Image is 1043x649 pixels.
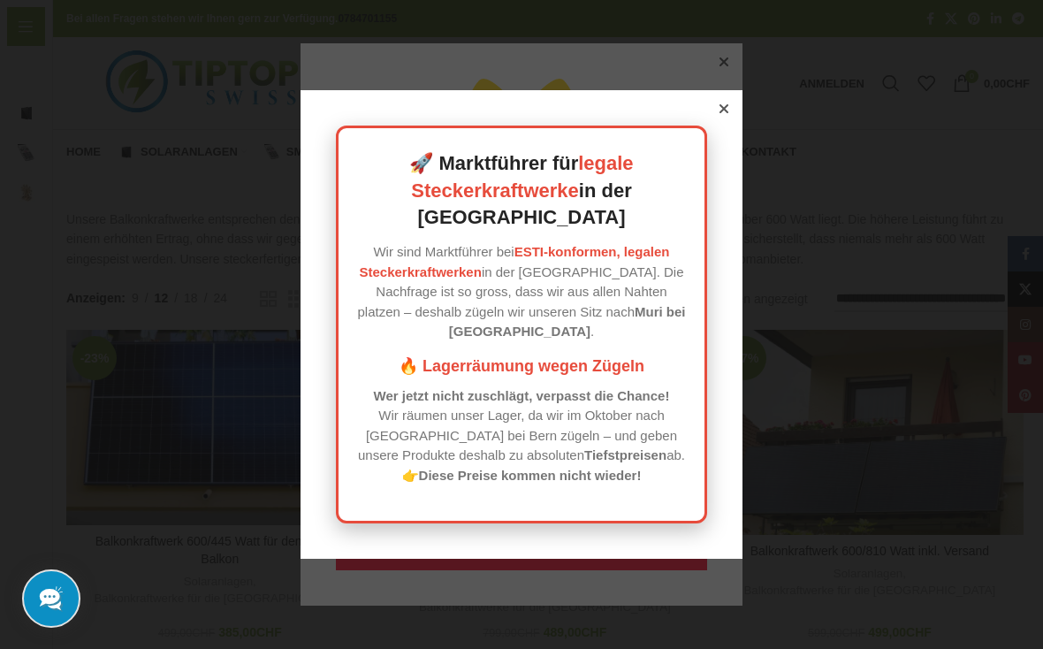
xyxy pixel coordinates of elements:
[359,244,669,279] a: ESTI-konformen, legalen Steckerkraftwerken
[411,152,633,202] a: legale Steckerkraftwerke
[584,447,666,462] strong: Tiefstpreisen
[419,468,642,483] strong: Diese Preise kommen nicht wieder!
[356,242,687,342] p: Wir sind Marktführer bei in der [GEOGRAPHIC_DATA]. Die Nachfrage ist so gross, dass wir aus allen...
[356,386,687,486] p: Wir räumen unser Lager, da wir im Oktober nach [GEOGRAPHIC_DATA] bei Bern zügeln – und geben unse...
[356,150,687,232] h2: 🚀 Marktführer für in der [GEOGRAPHIC_DATA]
[374,388,670,403] strong: Wer jetzt nicht zuschlägt, verpasst die Chance!
[356,355,687,378] h3: 🔥 Lagerräumung wegen Zügeln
